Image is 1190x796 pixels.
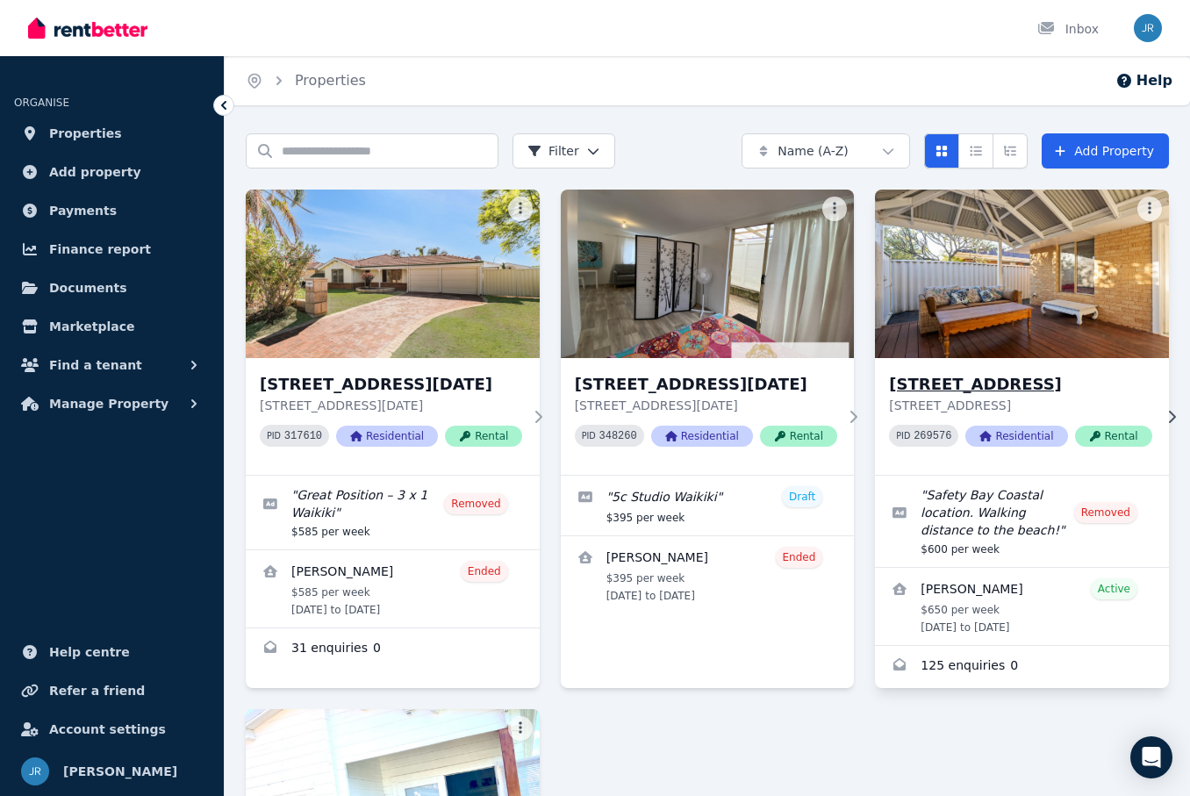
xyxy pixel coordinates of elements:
[508,716,533,741] button: More options
[246,476,540,549] a: Edit listing: Great Position – 3 x 1 Waikiki
[1137,197,1162,221] button: More options
[896,431,910,441] small: PID
[1075,426,1152,447] span: Rental
[561,190,855,475] a: 5C Pola Place, Waikiki[STREET_ADDRESS][DATE][STREET_ADDRESS][DATE]PID 348260ResidentialRental
[575,397,837,414] p: [STREET_ADDRESS][DATE]
[14,193,210,228] a: Payments
[28,15,147,41] img: RentBetter
[21,757,49,785] img: Jody Rigby
[49,200,117,221] span: Payments
[875,476,1169,567] a: Edit listing: Safety Bay Coastal location. Walking distance to the beach!
[246,550,540,627] a: View details for Diane Fogerty
[49,393,168,414] span: Manage Property
[49,123,122,144] span: Properties
[875,568,1169,645] a: View details for Solange Olando
[993,133,1028,169] button: Expanded list view
[14,154,210,190] a: Add property
[875,190,1169,475] a: 12 Bequia Place, Safety Bay[STREET_ADDRESS][STREET_ADDRESS]PID 269576ResidentialRental
[875,646,1169,688] a: Enquiries for 12 Bequia Place, Safety Bay
[14,386,210,421] button: Manage Property
[14,116,210,151] a: Properties
[295,72,366,89] a: Properties
[760,426,837,447] span: Rental
[958,133,993,169] button: Compact list view
[599,430,637,442] code: 348260
[14,309,210,344] a: Marketplace
[508,197,533,221] button: More options
[260,372,522,397] h3: [STREET_ADDRESS][DATE]
[246,190,540,475] a: 5 Pola Place, Waikiki[STREET_ADDRESS][DATE][STREET_ADDRESS][DATE]PID 317610ResidentialRental
[527,142,579,160] span: Filter
[246,628,540,671] a: Enquiries for 5 Pola Place, Waikiki
[742,133,910,169] button: Name (A-Z)
[49,355,142,376] span: Find a tenant
[651,426,753,447] span: Residential
[889,372,1151,397] h3: [STREET_ADDRESS]
[914,430,951,442] code: 269576
[225,56,387,105] nav: Breadcrumb
[267,431,281,441] small: PID
[49,642,130,663] span: Help centre
[575,372,837,397] h3: [STREET_ADDRESS][DATE]
[924,133,959,169] button: Card view
[49,161,141,183] span: Add property
[49,277,127,298] span: Documents
[49,680,145,701] span: Refer a friend
[14,673,210,708] a: Refer a friend
[1042,133,1169,169] a: Add Property
[284,430,322,442] code: 317610
[14,97,69,109] span: ORGANISE
[889,397,1151,414] p: [STREET_ADDRESS]
[924,133,1028,169] div: View options
[561,476,855,535] a: Edit listing: 5c Studio Waikiki
[63,761,177,782] span: [PERSON_NAME]
[965,426,1067,447] span: Residential
[14,232,210,267] a: Finance report
[1130,736,1172,778] div: Open Intercom Messenger
[14,712,210,747] a: Account settings
[778,142,849,160] span: Name (A-Z)
[49,239,151,260] span: Finance report
[260,397,522,414] p: [STREET_ADDRESS][DATE]
[49,719,166,740] span: Account settings
[14,270,210,305] a: Documents
[582,431,596,441] small: PID
[561,536,855,613] a: View details for Paige Elliot
[246,190,540,358] img: 5 Pola Place, Waikiki
[513,133,615,169] button: Filter
[445,426,522,447] span: Rental
[561,190,855,358] img: 5C Pola Place, Waikiki
[1115,70,1172,91] button: Help
[14,348,210,383] button: Find a tenant
[822,197,847,221] button: More options
[49,316,134,337] span: Marketplace
[868,185,1176,362] img: 12 Bequia Place, Safety Bay
[1037,20,1099,38] div: Inbox
[336,426,438,447] span: Residential
[1134,14,1162,42] img: Jody Rigby
[14,635,210,670] a: Help centre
